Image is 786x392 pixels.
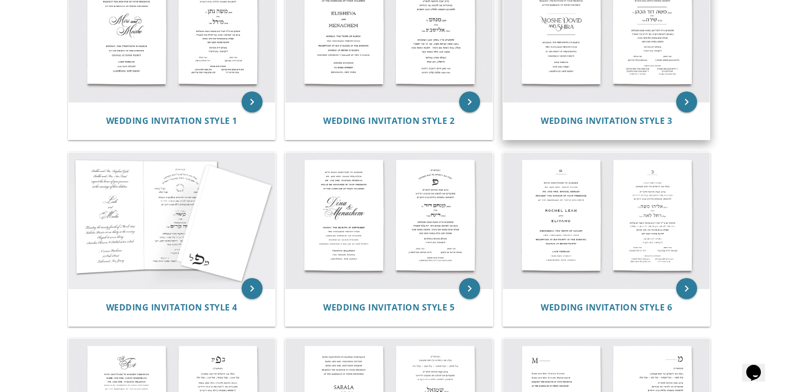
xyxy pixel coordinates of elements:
[69,153,276,289] img: Wedding Invitation Style 4
[503,153,710,289] img: Wedding Invitation Style 6
[459,91,480,112] a: keyboard_arrow_right
[541,303,672,313] a: Wedding Invitation Style 6
[323,115,454,126] span: Wedding Invitation Style 2
[676,91,697,112] a: keyboard_arrow_right
[541,116,672,126] a: Wedding Invitation Style 3
[106,116,237,126] a: Wedding Invitation Style 1
[242,278,263,299] a: keyboard_arrow_right
[323,303,454,313] a: Wedding Invitation Style 5
[541,115,672,126] span: Wedding Invitation Style 3
[106,303,237,313] a: Wedding Invitation Style 4
[541,302,672,313] span: Wedding Invitation Style 6
[286,153,493,289] img: Wedding Invitation Style 5
[323,302,454,313] span: Wedding Invitation Style 5
[106,115,237,126] span: Wedding Invitation Style 1
[676,278,697,299] a: keyboard_arrow_right
[459,278,480,299] a: keyboard_arrow_right
[323,116,454,126] a: Wedding Invitation Style 2
[242,91,263,112] a: keyboard_arrow_right
[106,302,237,313] span: Wedding Invitation Style 4
[742,350,776,382] iframe: chat widget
